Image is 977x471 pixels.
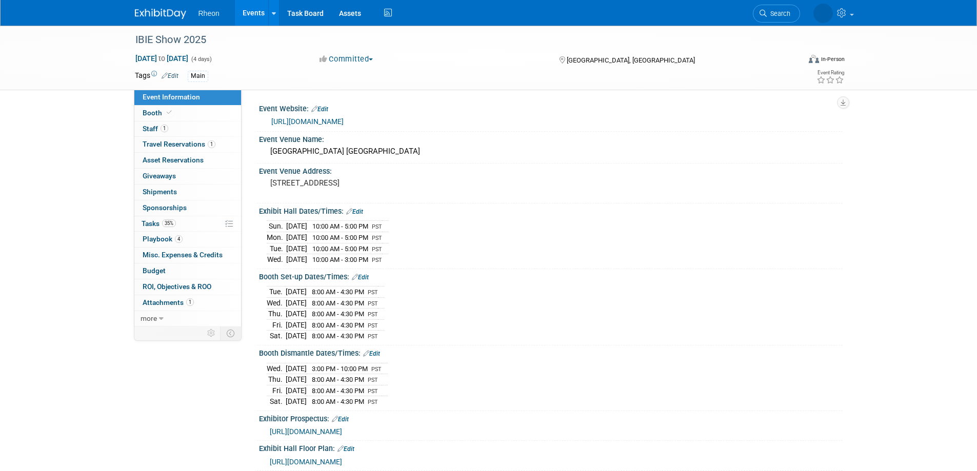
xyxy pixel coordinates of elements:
[157,54,167,63] span: to
[134,137,241,152] a: Travel Reservations1
[143,235,183,243] span: Playbook
[271,117,344,126] a: [URL][DOMAIN_NAME]
[143,93,200,101] span: Event Information
[286,286,307,298] td: [DATE]
[352,274,369,281] a: Edit
[135,54,189,63] span: [DATE] [DATE]
[134,295,241,311] a: Attachments1
[753,5,800,23] a: Search
[259,345,843,359] div: Booth Dismantle Dates/Times:
[312,256,368,263] span: 10:00 AM - 3:00 PM
[134,153,241,168] a: Asset Reservations
[267,319,286,331] td: Fri.
[259,411,843,424] div: Exhibitor Prospectus:
[346,208,363,215] a: Edit
[286,297,307,309] td: [DATE]
[143,125,168,133] span: Staff
[143,156,204,164] span: Asset Reservations
[368,300,378,307] span: PST
[134,311,241,326] a: more
[312,245,368,253] span: 10:00 AM - 5:00 PM
[332,416,349,423] a: Edit
[162,219,176,227] span: 35%
[198,9,220,17] span: Rheon
[267,297,286,309] td: Wed.
[286,319,307,331] td: [DATE]
[203,326,221,340] td: Personalize Event Tab Strip
[368,289,378,296] span: PST
[311,106,328,113] a: Edit
[259,203,843,217] div: Exhibit Hall Dates/Times:
[162,72,178,79] a: Edit
[134,200,241,216] a: Sponsorships
[312,288,364,296] span: 8:00 AM - 4:30 PM
[312,222,368,230] span: 10:00 AM - 5:00 PM
[188,71,208,81] div: Main
[372,246,382,253] span: PST
[143,203,187,212] span: Sponsorships
[134,121,241,137] a: Staff1
[134,216,241,232] a: Tasks35%
[208,140,215,148] span: 1
[259,269,843,282] div: Booth Set-up Dates/Times:
[267,286,286,298] td: Tue.
[135,9,186,19] img: ExhibitDay
[286,331,307,341] td: [DATE]
[267,396,286,407] td: Sat.
[143,282,211,291] span: ROI, Objectives & ROO
[312,310,364,318] span: 8:00 AM - 4:30 PM
[286,232,307,243] td: [DATE]
[267,221,286,232] td: Sun.
[267,243,286,254] td: Tue.
[270,458,342,466] span: [URL][DOMAIN_NAME]
[312,321,364,329] span: 8:00 AM - 4:30 PM
[368,311,378,318] span: PST
[143,109,174,117] span: Booth
[267,254,286,265] td: Wed.
[312,299,364,307] span: 8:00 AM - 4:30 PM
[312,365,368,373] span: 3:00 PM - 10:00 PM
[312,387,364,395] span: 8:00 AM - 4:30 PM
[267,385,286,396] td: Fri.
[134,90,241,105] a: Event Information
[259,163,843,176] div: Event Venue Address:
[134,185,241,200] a: Shipments
[259,101,843,114] div: Event Website:
[134,248,241,263] a: Misc. Expenses & Credits
[134,169,241,184] a: Giveaways
[368,399,378,405] span: PST
[143,188,177,196] span: Shipments
[286,309,307,320] td: [DATE]
[337,445,354,453] a: Edit
[175,235,183,243] span: 4
[141,314,157,322] span: more
[134,279,241,295] a: ROI, Objectives & ROO
[372,223,382,230] span: PST
[286,243,307,254] td: [DATE]
[267,232,286,243] td: Mon.
[161,125,168,132] span: 1
[143,140,215,148] span: Travel Reservations
[259,132,843,145] div: Event Venue Name:
[368,388,378,395] span: PST
[816,70,844,75] div: Event Rating
[270,427,342,436] a: [URL][DOMAIN_NAME]
[259,441,843,454] div: Exhibit Hall Floor Plan:
[143,298,194,306] span: Attachments
[316,54,377,65] button: Committed
[267,374,286,385] td: Thu.
[821,55,845,63] div: In-Person
[813,4,833,23] img: Towa Masuyama
[286,221,307,232] td: [DATE]
[312,234,368,241] span: 10:00 AM - 5:00 PM
[267,363,286,374] td: Wed.
[132,31,785,49] div: IBIE Show 2025
[134,232,241,247] a: Playbook4
[270,178,491,188] pre: [STREET_ADDRESS]
[267,309,286,320] td: Thu.
[134,263,241,279] a: Budget
[368,322,378,329] span: PST
[372,257,382,263] span: PST
[286,396,307,407] td: [DATE]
